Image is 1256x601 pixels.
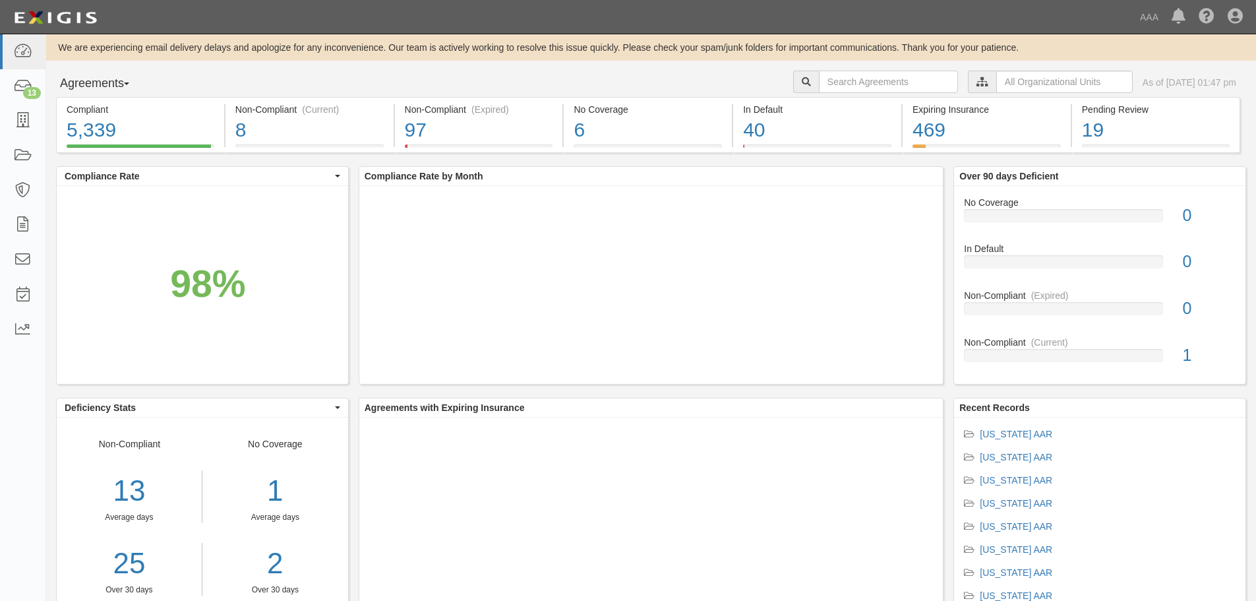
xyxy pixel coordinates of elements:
div: Non-Compliant [57,437,202,596]
a: In Default0 [964,242,1236,289]
span: Compliance Rate [65,170,332,183]
div: (Expired) [471,103,509,116]
div: Expiring Insurance [912,103,1061,116]
a: No Coverage6 [564,144,732,155]
div: (Expired) [1031,289,1069,302]
div: As of [DATE] 01:47 pm [1143,76,1236,89]
div: 40 [743,116,891,144]
div: 469 [912,116,1061,144]
div: 98% [170,257,245,311]
div: Over 30 days [212,585,338,596]
div: 13 [57,470,202,512]
div: 0 [1173,204,1245,228]
a: AAA [1133,4,1165,30]
div: 13 [23,87,41,99]
input: All Organizational Units [996,71,1133,93]
div: Average days [212,512,338,523]
div: Compliant [67,103,214,116]
div: No Coverage [954,196,1245,209]
a: [US_STATE] AAR [980,521,1052,532]
div: 6 [574,116,722,144]
div: We are experiencing email delivery delays and apologize for any inconvenience. Our team is active... [46,41,1256,54]
a: Non-Compliant(Current)8 [225,144,394,155]
b: Recent Records [959,402,1030,413]
div: 0 [1173,250,1245,274]
div: 19 [1082,116,1230,144]
b: Over 90 days Deficient [959,171,1058,181]
span: Deficiency Stats [65,401,332,414]
div: In Default [743,103,891,116]
a: Expiring Insurance469 [903,144,1071,155]
button: Deficiency Stats [57,398,348,417]
a: 25 [57,543,202,585]
a: In Default40 [733,144,901,155]
div: (Current) [302,103,339,116]
b: Compliance Rate by Month [365,171,483,181]
a: [US_STATE] AAR [980,498,1052,509]
a: [US_STATE] AAR [980,567,1052,578]
a: Non-Compliant(Expired)0 [964,289,1236,336]
div: Pending Review [1082,103,1230,116]
div: 97 [405,116,553,144]
a: Non-Compliant(Current)1 [964,336,1236,373]
a: Compliant5,339 [56,144,224,155]
div: 5,339 [67,116,214,144]
a: [US_STATE] AAR [980,452,1052,462]
a: No Coverage0 [964,196,1236,243]
i: Help Center - Complianz [1199,9,1214,25]
a: Non-Compliant(Expired)97 [395,144,563,155]
div: No Coverage [574,103,722,116]
div: (Current) [1031,336,1068,349]
div: Non-Compliant (Expired) [405,103,553,116]
b: Agreements with Expiring Insurance [365,402,525,413]
a: Pending Review19 [1072,144,1240,155]
div: Non-Compliant (Current) [235,103,384,116]
a: [US_STATE] AAR [980,429,1052,439]
a: 2 [212,543,338,585]
img: logo-5460c22ac91f19d4615b14bd174203de0afe785f0fc80cf4dbbc73dc1793850b.png [10,6,101,30]
div: 1 [212,470,338,512]
button: Compliance Rate [57,167,348,185]
div: No Coverage [202,437,348,596]
div: 8 [235,116,384,144]
a: [US_STATE] AAR [980,544,1052,555]
input: Search Agreements [819,71,958,93]
a: [US_STATE] AAR [980,590,1052,601]
div: Over 30 days [57,585,202,596]
div: Average days [57,512,202,523]
button: Agreements [56,71,155,97]
div: Non-Compliant [954,336,1245,349]
div: 1 [1173,344,1245,367]
div: 0 [1173,297,1245,321]
div: Non-Compliant [954,289,1245,302]
div: In Default [954,242,1245,255]
a: [US_STATE] AAR [980,475,1052,486]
